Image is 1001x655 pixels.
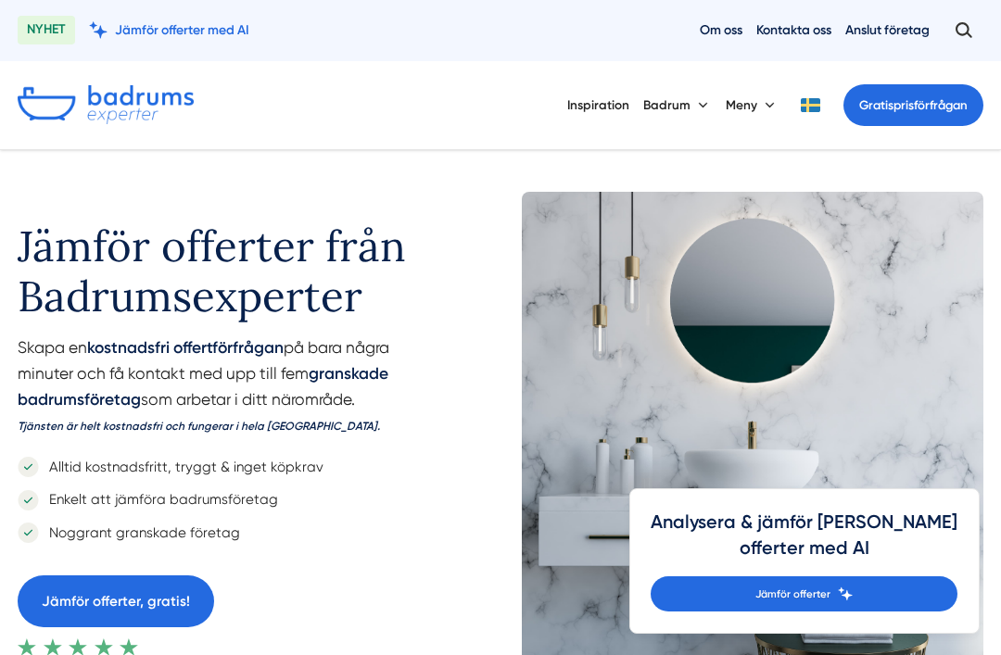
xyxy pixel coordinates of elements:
button: Meny [726,82,779,128]
a: Anslut företag [845,21,930,39]
a: Om oss [700,21,742,39]
span: NYHET [18,16,75,44]
i: Tjänsten är helt kostnadsfri och fungerar i hela [GEOGRAPHIC_DATA]. [18,420,380,433]
p: Alltid kostnadsfritt, tryggt & inget köpkrav [39,456,323,478]
p: Skapa en på bara några minuter och få kontakt med upp till fem som arbetar i ditt närområde. [18,335,468,447]
h4: Analysera & jämför [PERSON_NAME] offerter med AI [651,510,957,576]
a: Inspiration [567,82,629,128]
p: Enkelt att jämföra badrumsföretag [39,488,278,510]
p: Noggrant granskade företag [39,522,240,544]
h1: Jämför offerter från Badrumsexperter [18,192,468,335]
span: Jämför offerter med AI [115,21,249,39]
button: Badrum [643,82,712,128]
a: Jämför offerter, gratis! [18,575,214,627]
a: Gratisprisförfrågan [843,84,983,126]
img: Badrumsexperter.se logotyp [18,85,194,124]
strong: kostnadsfri offertförfrågan [87,338,284,357]
a: Jämför offerter [651,576,957,611]
a: Kontakta oss [756,21,831,39]
strong: granskade badrumsföretag [18,364,388,409]
span: Gratis [859,98,893,112]
a: Jämför offerter med AI [89,21,249,39]
span: Jämför offerter [755,586,830,602]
